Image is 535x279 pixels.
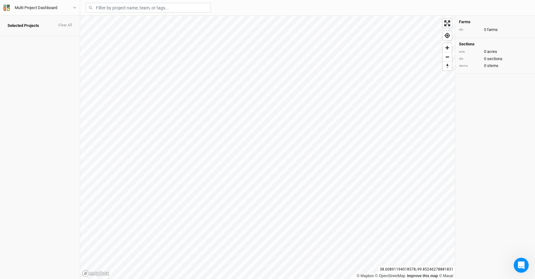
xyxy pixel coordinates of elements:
[443,53,452,61] span: Zoom out
[378,266,455,273] div: 38.60891194018578 , -99.85246278881831
[459,63,531,69] div: 0 stems
[15,5,57,11] div: Multi Project Dashboard
[459,49,481,54] div: size
[459,27,481,32] div: qty
[375,274,405,278] a: OpenStreetMap
[407,274,438,278] a: Improve this map
[439,274,453,278] a: Maxar
[459,64,481,68] div: stems
[86,3,211,13] input: Filter by project name, team, or tags...
[58,23,72,28] button: Clear All
[82,270,110,277] a: Mapbox logo
[357,274,374,278] a: Mapbox
[3,4,77,11] button: Multi Project Dashboard
[443,19,452,28] button: Enter fullscreen
[443,62,452,70] span: Reset bearing to north
[80,16,455,279] canvas: Map
[443,31,452,40] button: Find my location
[459,49,531,54] div: 0
[459,42,531,47] h4: Sections
[8,23,39,28] span: Selected Projects
[459,56,481,61] div: qty
[487,49,497,54] span: acres
[443,43,452,52] button: Zoom in
[443,61,452,70] button: Reset bearing to north
[459,27,531,33] div: 0 farms
[459,19,531,24] h4: Farms
[514,258,529,273] iframe: Intercom live chat
[459,56,531,62] div: 0 sections
[443,52,452,61] button: Zoom out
